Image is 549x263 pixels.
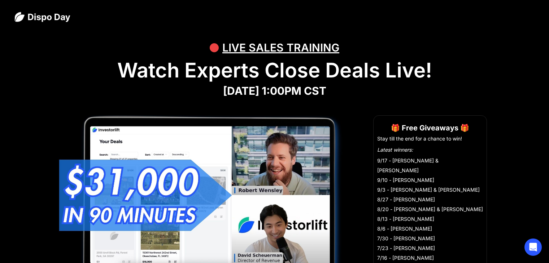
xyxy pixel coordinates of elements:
h1: Watch Experts Close Deals Live! [14,58,535,83]
strong: [DATE] 1:00PM CST [223,84,326,97]
em: Latest winners: [377,147,413,153]
li: Stay till the end for a chance to win! [377,135,483,142]
div: LIVE SALES TRAINING [222,37,339,58]
strong: 🎁 Free Giveaways 🎁 [391,124,469,132]
div: Open Intercom Messenger [524,239,542,256]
